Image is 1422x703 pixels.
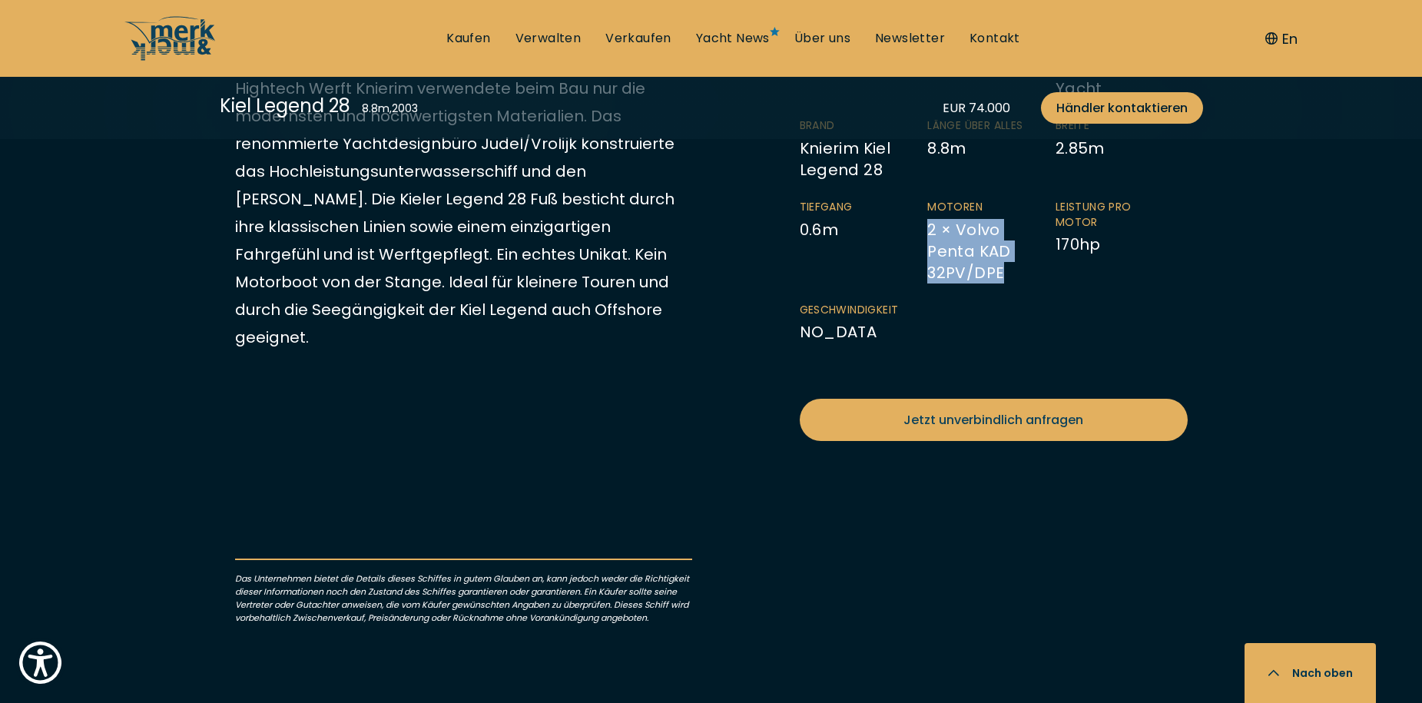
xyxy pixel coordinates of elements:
a: Kontakt [970,30,1020,47]
a: Über uns [794,30,850,47]
li: 2.85 m [1056,118,1184,181]
a: Newsletter [875,30,945,47]
a: Verwalten [515,30,582,47]
p: Das Unternehmen bietet die Details dieses Schiffes in gutem Glauben an, kann jedoch weder die Ric... [235,559,692,625]
span: Motoren [927,200,1025,215]
div: EUR 74.000 [943,98,1010,118]
span: Jetzt unverbindlich anfragen [903,410,1083,429]
button: En [1265,28,1298,49]
a: Händler kontaktieren [1041,92,1203,124]
a: Jetzt unverbindlich anfragen [800,399,1188,441]
li: 170 hp [1056,200,1184,284]
button: Nach oben [1245,643,1376,703]
a: Yacht News [696,30,770,47]
span: Leistung pro Motor [1056,200,1153,230]
span: Tiefgang [800,200,897,215]
div: Kiel Legend 28 [220,92,350,119]
span: Händler kontaktieren [1056,98,1188,118]
div: 8.8 m , 2003 [362,101,418,117]
li: Knierim Kiel Legend 28 [800,118,928,181]
button: Show Accessibility Preferences [15,638,65,688]
a: Kaufen [446,30,490,47]
p: [PERSON_NAME] gepflegte Eigneryacht (2.Hand). Die Kieler Hightech Werft Knierim verwendete beim B... [235,47,692,351]
span: Geschwindigkeit [800,303,897,318]
li: 8.8 m [927,118,1056,181]
a: Verkaufen [605,30,671,47]
li: 0.6 m [800,200,928,284]
li: 2 × Volvo Penta KAD 32PV/DPE [927,200,1056,284]
li: NO_DATA [800,303,928,343]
